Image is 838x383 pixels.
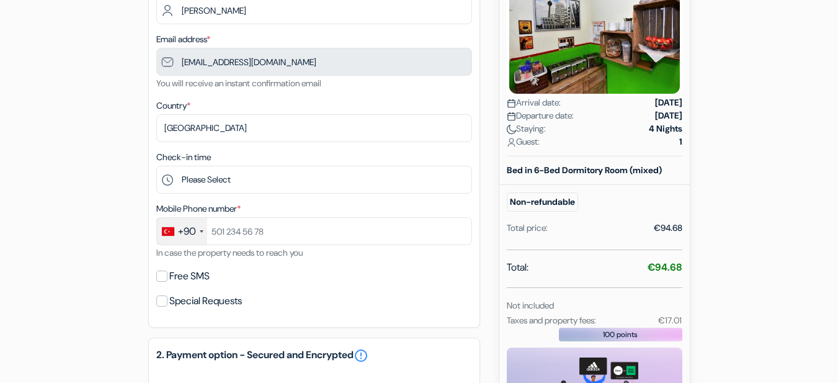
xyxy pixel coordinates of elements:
[603,329,638,340] span: 100 points
[654,222,682,235] div: €94.68
[507,99,516,108] img: calendar.svg
[507,122,546,135] span: Staying:
[169,268,210,285] label: Free SMS
[156,348,472,363] h5: 2. Payment option - Secured and Encrypted
[157,218,207,245] div: Turkey (Türkiye): +90
[507,138,516,147] img: user_icon.svg
[655,109,682,122] strong: [DATE]
[507,315,596,326] small: Taxes and property fees:
[156,33,210,46] label: Email address
[679,135,682,148] strong: 1
[156,48,472,76] input: Enter email address
[156,78,321,89] small: You will receive an instant confirmation email
[507,192,578,212] small: Non-refundable
[156,217,472,245] input: 501 234 56 78
[658,315,682,326] small: €17.01
[507,112,516,121] img: calendar.svg
[156,99,190,112] label: Country
[507,222,548,235] div: Total price:
[156,247,303,258] small: In case the property needs to reach you
[507,135,540,148] span: Guest:
[169,292,242,310] label: Special Requests
[649,122,682,135] strong: 4 Nights
[507,96,561,109] span: Arrival date:
[156,151,211,164] label: Check-in time
[507,109,574,122] span: Departure date:
[648,261,682,274] strong: €94.68
[354,348,368,363] a: error_outline
[655,96,682,109] strong: [DATE]
[507,300,554,311] small: Not included
[507,125,516,134] img: moon.svg
[156,202,241,215] label: Mobile Phone number
[507,164,662,176] b: Bed in 6-Bed Dormitory Room (mixed)
[178,224,196,239] div: +90
[507,260,528,275] span: Total:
